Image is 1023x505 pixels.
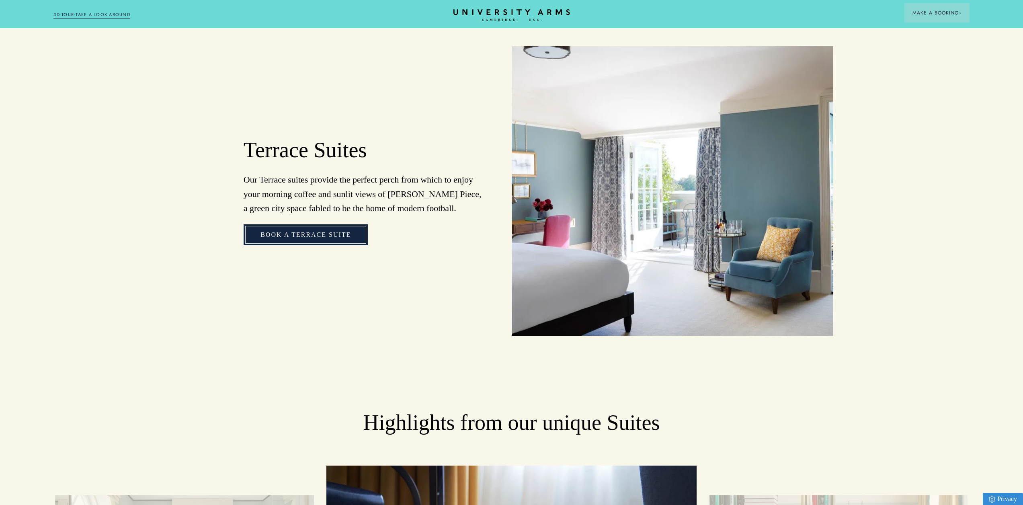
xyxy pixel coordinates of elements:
a: Home [453,9,570,22]
p: Our Terrace suites provide the perfect perch from which to enjoy your morning coffee and sunlit v... [244,172,484,215]
a: 3D TOUR:TAKE A LOOK AROUND [53,11,130,18]
span: Make a Booking [912,9,961,16]
h2: Terrace Suites [244,137,484,164]
img: image-ec8c489fc754fed266c2552c827049e8df3937a6-1623x1217-jpg [512,46,833,336]
h2: Highlights from our unique Suites [244,410,779,436]
button: Make a BookingArrow icon [904,3,970,23]
a: Book a Terrace Suite [244,224,368,245]
img: Arrow icon [959,12,961,14]
img: Privacy [989,496,995,503]
a: Privacy [983,493,1023,505]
